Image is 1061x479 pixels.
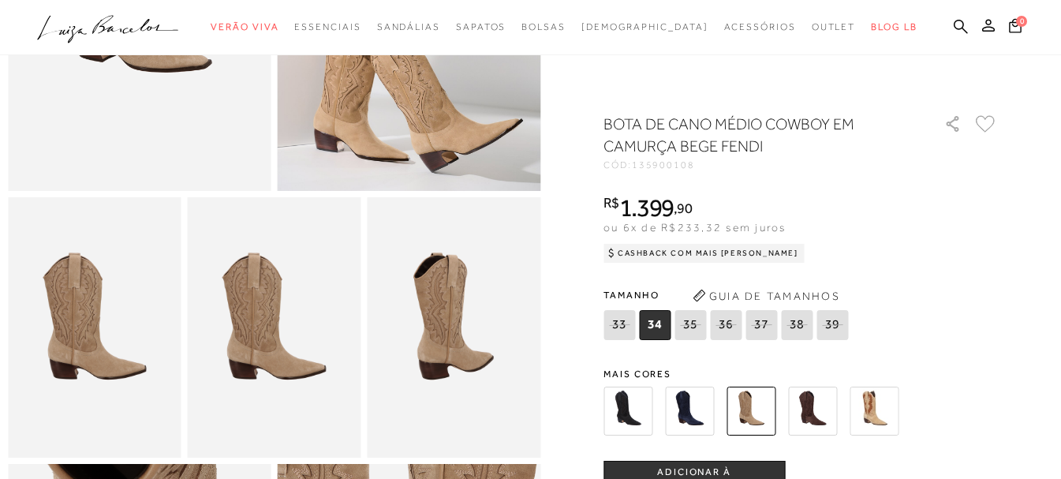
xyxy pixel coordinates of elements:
[727,387,775,436] img: BOTA DE CANO MÉDIO COWBOY EM CAMURÇA BEGE FENDI
[687,283,845,309] button: Guia de Tamanhos
[294,13,361,42] a: categoryNavScreenReaderText
[710,310,742,340] span: 36
[603,113,899,157] h1: BOTA DE CANO MÉDIO COWBOY EM CAMURÇA BEGE FENDI
[871,13,917,42] a: BLOG LB
[677,200,692,216] span: 90
[521,13,566,42] a: categoryNavScreenReaderText
[665,387,714,436] img: BOTA DE CANO MÉDIO COWBOY EM CAMURÇA AZUL NAVAL
[603,244,805,263] div: Cashback com Mais [PERSON_NAME]
[724,21,796,32] span: Acessórios
[674,201,692,215] i: ,
[8,197,181,458] img: image
[812,21,856,32] span: Outlet
[581,13,708,42] a: noSubCategoriesText
[1016,16,1027,27] span: 0
[211,21,278,32] span: Verão Viva
[603,283,852,307] span: Tamanho
[377,13,440,42] a: categoryNavScreenReaderText
[603,196,619,210] i: R$
[188,197,361,458] img: image
[812,13,856,42] a: categoryNavScreenReaderText
[639,310,671,340] span: 34
[581,21,708,32] span: [DEMOGRAPHIC_DATA]
[674,310,706,340] span: 35
[521,21,566,32] span: Bolsas
[871,21,917,32] span: BLOG LB
[619,193,674,222] span: 1.399
[724,13,796,42] a: categoryNavScreenReaderText
[632,159,695,170] span: 135900108
[1004,17,1026,39] button: 0
[788,387,837,436] img: BOTA DE CANO MÉDIO COWBOY EM CAMURÇA CAFÉ
[603,160,919,170] div: CÓD:
[781,310,813,340] span: 38
[294,21,361,32] span: Essenciais
[456,21,506,32] span: Sapatos
[377,21,440,32] span: Sandálias
[211,13,278,42] a: categoryNavScreenReaderText
[603,310,635,340] span: 33
[603,221,786,234] span: ou 6x de R$233,32 sem juros
[745,310,777,340] span: 37
[456,13,506,42] a: categoryNavScreenReaderText
[603,387,652,436] img: BOTA DE CANO MÉDIO COWBOY EM CAMURÇA PRETA
[850,387,898,436] img: BOTA WESTERN CANO MÉDIO RECORTES FENDI
[603,369,998,379] span: Mais cores
[367,197,540,458] img: image
[816,310,848,340] span: 39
